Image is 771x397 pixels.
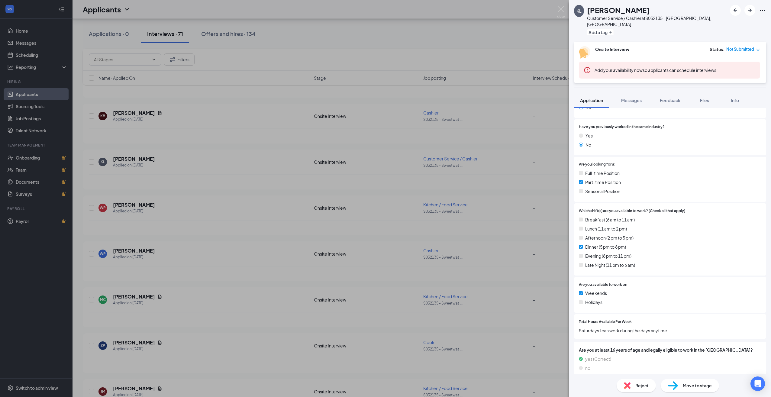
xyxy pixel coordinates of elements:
[759,7,766,14] svg: Ellipses
[585,262,635,268] span: Late Night (11 pm to 6 am)
[579,347,761,353] span: Are you at least 16 years of age and legally eligible to work in the [GEOGRAPHIC_DATA]?
[579,162,615,167] span: Are you looking for a:
[710,46,724,52] div: Status :
[585,225,627,232] span: Lunch (11 am to 2 pm)
[683,382,712,389] span: Move to stage
[609,31,612,34] svg: Plus
[579,124,665,130] span: Have you previously worked in the same industry?
[585,170,620,176] span: Full-time Position
[746,7,753,14] svg: ArrowRight
[731,98,739,103] span: Info
[585,356,611,362] span: yes (Correct)
[584,66,591,74] svg: Error
[585,253,631,259] span: Evening (8 pm to 11 pm)
[732,7,739,14] svg: ArrowLeftNew
[756,48,760,52] span: down
[726,46,754,52] span: Not Submitted
[700,98,709,103] span: Files
[587,29,614,35] button: PlusAdd a tag
[635,382,649,389] span: Reject
[585,188,620,195] span: Seasonal Position
[660,98,680,103] span: Feedback
[586,141,591,148] span: No
[585,244,626,250] span: Dinner (5 pm to 8 pm)
[621,98,642,103] span: Messages
[595,67,643,73] button: Add your availability now
[586,132,593,139] span: Yes
[579,319,632,325] span: Total Hours Available Per Week
[585,365,590,371] span: no
[587,15,727,27] div: Customer Service / Cashier at S032135 - [GEOGRAPHIC_DATA], [GEOGRAPHIC_DATA]
[585,216,635,223] span: Breakfast (6 am to 11 am)
[576,8,582,14] div: KL
[585,290,607,296] span: Weekends
[585,179,621,186] span: Part-time Position
[595,47,629,52] b: Onsite Interview
[730,5,741,16] button: ArrowLeftNew
[750,376,765,391] div: Open Intercom Messenger
[585,299,602,305] span: Holidays
[744,5,755,16] button: ArrowRight
[579,327,761,334] span: Saturdays I can work during the days anytime
[580,98,603,103] span: Application
[585,234,634,241] span: Afternoon (2 pm to 5 pm)
[579,208,685,214] span: Which shift(s) are you available to work? (Check all that apply)
[595,67,718,73] span: so applicants can schedule interviews.
[587,5,650,15] h1: [PERSON_NAME]
[579,282,627,288] span: Are you available to work on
